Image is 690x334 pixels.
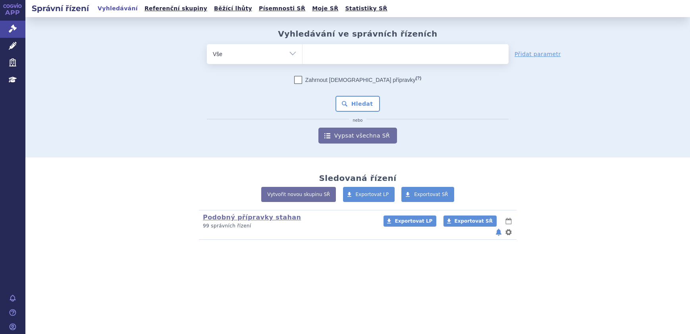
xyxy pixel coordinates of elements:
[256,3,308,14] a: Písemnosti SŘ
[310,3,341,14] a: Moje SŘ
[515,50,561,58] a: Přidat parametr
[455,218,493,224] span: Exportovat SŘ
[203,223,373,229] p: 99 správních řízení
[343,3,389,14] a: Statistiky SŘ
[495,227,503,237] button: notifikace
[505,216,513,226] button: lhůty
[356,192,389,197] span: Exportovat LP
[401,187,454,202] a: Exportovat SŘ
[349,118,367,123] i: nebo
[294,76,421,84] label: Zahrnout [DEMOGRAPHIC_DATA] přípravky
[505,227,513,237] button: nastavení
[443,216,497,227] a: Exportovat SŘ
[343,187,395,202] a: Exportovat LP
[142,3,210,14] a: Referenční skupiny
[261,187,336,202] a: Vytvořit novou skupinu SŘ
[318,128,397,144] a: Vypsat všechna SŘ
[319,173,396,183] h2: Sledovaná řízení
[335,96,380,112] button: Hledat
[278,29,438,39] h2: Vyhledávání ve správních řízeních
[212,3,254,14] a: Běžící lhůty
[395,218,432,224] span: Exportovat LP
[25,3,95,14] h2: Správní řízení
[95,3,140,14] a: Vyhledávání
[203,214,301,221] a: Podobný přípravky stahan
[414,192,448,197] span: Exportovat SŘ
[416,76,421,81] abbr: (?)
[384,216,436,227] a: Exportovat LP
